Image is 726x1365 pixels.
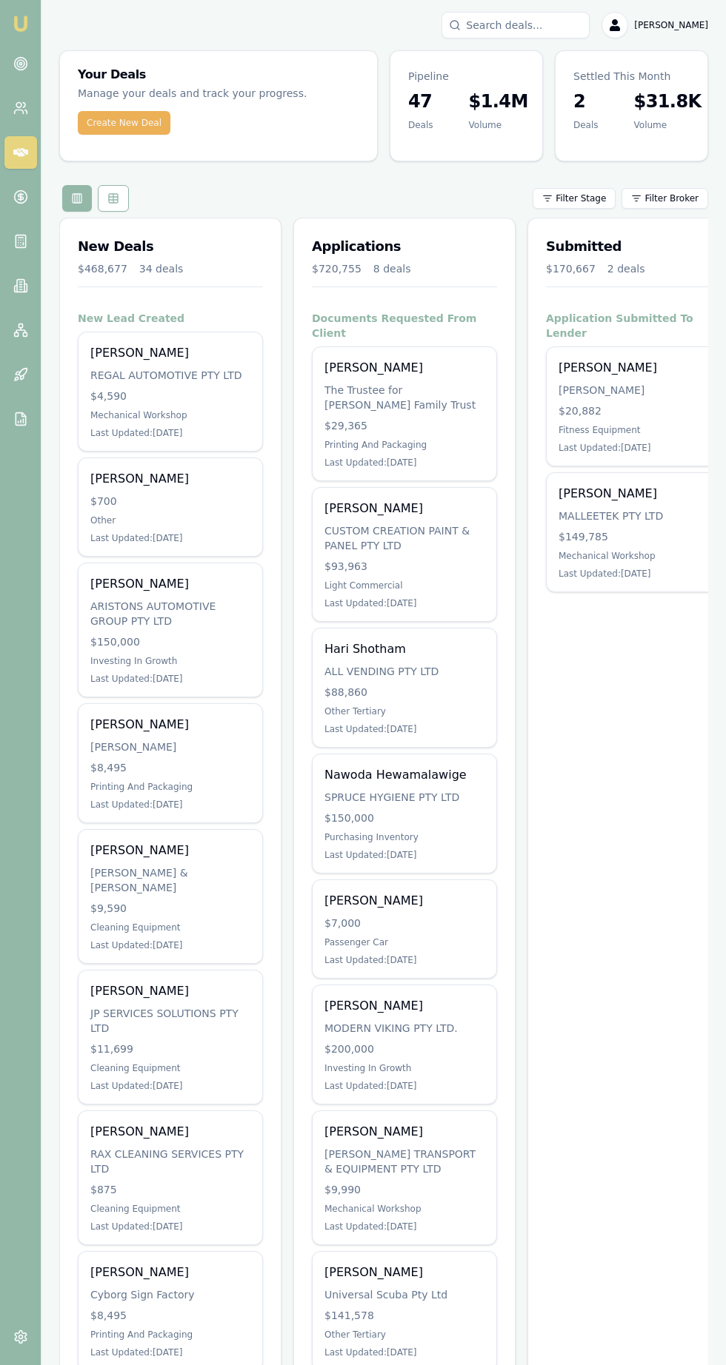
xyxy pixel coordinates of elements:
div: Last Updated: [DATE] [90,532,250,544]
div: Passenger Car [324,936,484,948]
div: $875 [90,1182,250,1197]
div: Last Updated: [DATE] [559,568,719,580]
div: Cyborg Sign Factory [90,1287,250,1302]
div: Last Updated: [DATE] [90,1080,250,1092]
h4: New Lead Created [78,311,263,326]
div: $8,495 [90,760,250,775]
div: [PERSON_NAME] [559,359,719,377]
span: Filter Broker [645,192,699,204]
div: Cleaning Equipment [90,1203,250,1215]
div: Printing And Packaging [90,1329,250,1341]
div: Fitness Equipment [559,424,719,436]
div: Light Commercial [324,580,484,591]
div: [PERSON_NAME] [90,1264,250,1281]
h3: $31.8K [634,90,702,113]
div: JP SERVICES SOLUTIONS PTY LTD [90,1006,250,1036]
div: [PERSON_NAME] [90,716,250,734]
span: Filter Stage [556,192,606,204]
div: $141,578 [324,1308,484,1323]
div: RAX CLEANING SERVICES PTY LTD [90,1147,250,1176]
div: $149,785 [559,529,719,544]
div: $20,882 [559,403,719,418]
div: [PERSON_NAME] [324,997,484,1015]
div: [PERSON_NAME] [559,485,719,503]
div: CUSTOM CREATION PAINT & PANEL PTY LTD [324,523,484,553]
div: REGAL AUTOMOTIVE PTY LTD [90,368,250,383]
div: [PERSON_NAME] [90,575,250,593]
h3: Your Deals [78,69,359,81]
img: emu-icon-u.png [12,15,30,33]
div: Mechanical Workshop [559,550,719,562]
div: Printing And Packaging [324,439,484,451]
div: Last Updated: [DATE] [324,849,484,861]
div: MODERN VIKING PTY LTD. [324,1021,484,1036]
div: $170,667 [546,261,596,276]
div: The Trustee for [PERSON_NAME] Family Trust [324,383,484,412]
p: Pipeline [408,69,524,84]
div: SPRUCE HYGIENE PTY LTD [324,790,484,805]
div: $88,860 [324,685,484,700]
div: $200,000 [324,1042,484,1056]
div: $29,365 [324,418,484,433]
div: [PERSON_NAME] [324,1123,484,1141]
p: Manage your deals and track your progress. [78,85,359,102]
div: Cleaning Equipment [90,1062,250,1074]
h3: 2 [573,90,599,113]
div: $8,495 [90,1308,250,1323]
input: Search deals [442,12,590,38]
div: Last Updated: [DATE] [324,1221,484,1232]
div: Last Updated: [DATE] [90,1221,250,1232]
div: [PERSON_NAME] [90,982,250,1000]
div: $4,590 [90,389,250,403]
div: $9,990 [324,1182,484,1197]
div: $93,963 [324,559,484,574]
div: Last Updated: [DATE] [90,1346,250,1358]
div: $9,590 [90,901,250,916]
div: Last Updated: [DATE] [324,723,484,735]
span: [PERSON_NAME] [634,19,708,31]
div: MALLEETEK PTY LTD [559,509,719,523]
div: 34 deals [139,261,184,276]
div: $468,677 [78,261,127,276]
div: [PERSON_NAME] [324,892,484,910]
div: Last Updated: [DATE] [559,442,719,454]
button: Create New Deal [78,111,170,135]
div: $11,699 [90,1042,250,1056]
div: Other Tertiary [324,1329,484,1341]
div: Purchasing Inventory [324,831,484,843]
div: Investing In Growth [324,1062,484,1074]
div: Last Updated: [DATE] [90,673,250,685]
div: Last Updated: [DATE] [324,954,484,966]
div: Deals [408,119,433,131]
h3: Applications [312,236,497,257]
div: Printing And Packaging [90,781,250,793]
div: [PERSON_NAME] & [PERSON_NAME] [90,865,250,895]
div: $7,000 [324,916,484,930]
div: $150,000 [90,634,250,649]
div: Last Updated: [DATE] [324,457,484,469]
div: Volume [469,119,528,131]
div: [PERSON_NAME] [559,383,719,398]
h4: Documents Requested From Client [312,311,497,341]
div: ALL VENDING PTY LTD [324,664,484,679]
div: 8 deals [373,261,411,276]
div: Cleaning Equipment [90,922,250,933]
div: Nawoda Hewamalawige [324,766,484,784]
h3: $1.4M [469,90,528,113]
div: $150,000 [324,811,484,825]
div: Last Updated: [DATE] [90,799,250,811]
div: Last Updated: [DATE] [90,427,250,439]
div: Investing In Growth [90,655,250,667]
div: [PERSON_NAME] [324,500,484,517]
div: Other Tertiary [324,705,484,717]
div: Mechanical Workshop [90,409,250,421]
div: [PERSON_NAME] [90,842,250,859]
button: Filter Stage [533,188,616,209]
div: [PERSON_NAME] TRANSPORT & EQUIPMENT PTY LTD [324,1147,484,1176]
div: Hari Shotham [324,640,484,658]
div: Other [90,514,250,526]
p: Settled This Month [573,69,690,84]
div: Deals [573,119,599,131]
div: [PERSON_NAME] [90,344,250,362]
